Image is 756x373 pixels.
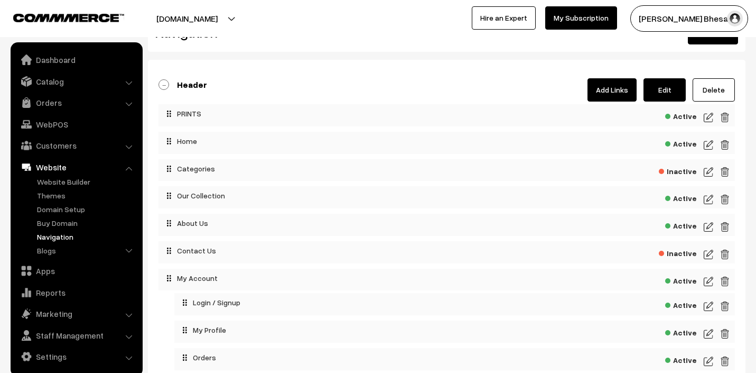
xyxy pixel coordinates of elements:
a: WebPOS [13,115,139,134]
span: Active [665,108,697,122]
button: [DOMAIN_NAME] [119,5,255,32]
span: Active [665,297,697,311]
div: Orders [174,348,623,367]
div: My Account [158,269,620,288]
div: Categories [158,159,620,178]
div: About Us [158,214,620,233]
a: Marketing [13,304,139,323]
a: Website Builder [34,176,139,187]
a: Customers [13,136,139,155]
span: Inactive [659,163,697,177]
img: edit [704,166,713,178]
span: Active [665,136,697,149]
a: Website [13,158,139,177]
a: Delete [693,78,735,102]
img: delete [720,111,730,124]
span: Active [665,273,697,286]
a: Dashboard [13,50,139,69]
a: Add Links [587,78,637,102]
img: delete [720,248,730,261]
img: user [727,11,743,26]
a: Orders [13,93,139,112]
img: edit [704,300,713,313]
img: edit [704,327,713,340]
span: Active [665,352,697,366]
img: edit [704,193,713,206]
div: Login / Signup [174,293,623,312]
div: My Profile [174,321,623,340]
b: Header [177,79,207,90]
div: PRINTS [158,104,620,123]
a: Hire an Expert [472,6,536,30]
a: Reports [13,283,139,302]
a: Edit [643,78,686,102]
img: delete [720,355,730,368]
div: Home [158,132,620,151]
img: edit [704,355,713,368]
img: delete [720,327,730,340]
img: edit [704,248,713,261]
a: Staff Management [13,326,139,345]
a: Navigation [34,231,139,242]
a: Catalog [13,72,139,91]
a: My Subscription [545,6,617,30]
img: delete [720,275,730,288]
div: Contact Us [158,241,620,260]
a: Blogs [34,245,139,256]
a: COMMMERCE [13,11,106,23]
a: Apps [13,261,139,280]
a: Buy Domain [34,217,139,229]
img: delete [720,300,730,313]
span: Active [665,325,697,338]
a: Themes [34,190,139,201]
span: Inactive [659,245,697,259]
div: Our Collection [158,186,620,205]
img: edit [704,139,713,151]
button: [PERSON_NAME] Bhesani… [630,5,748,32]
img: COMMMERCE [13,14,124,22]
img: edit [704,111,713,124]
span: Active [665,218,697,231]
img: edit [704,275,713,288]
span: Active [665,190,697,204]
img: delete [720,193,730,206]
a: Domain Setup [34,204,139,215]
img: delete [720,139,730,151]
img: edit [704,221,713,233]
a: Header [158,79,207,90]
img: delete [720,221,730,233]
a: Settings [13,347,139,366]
img: delete [720,166,730,178]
